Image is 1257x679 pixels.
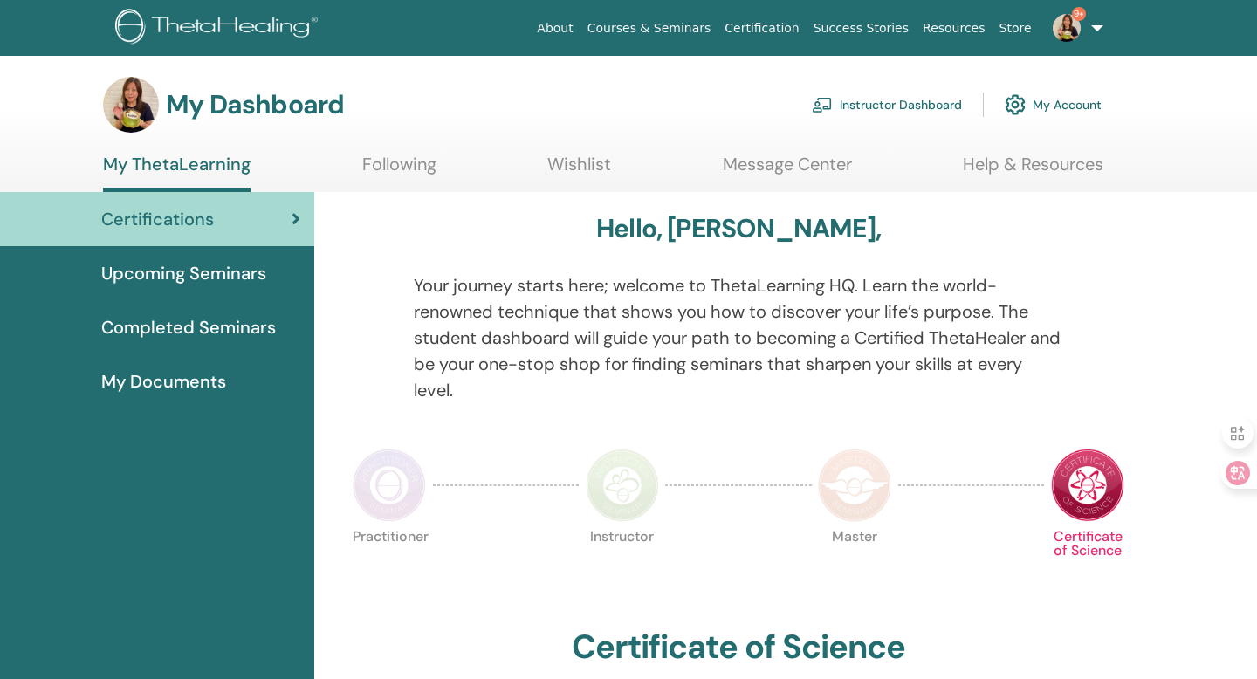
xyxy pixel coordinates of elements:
img: default.jpg [1053,14,1081,42]
a: About [530,12,580,45]
h3: My Dashboard [166,89,344,120]
img: default.jpg [103,77,159,133]
img: Instructor [586,449,659,522]
span: My Documents [101,368,226,394]
p: Practitioner [353,530,426,603]
a: Success Stories [807,12,916,45]
a: Certification [718,12,806,45]
p: Certificate of Science [1051,530,1124,603]
a: Instructor Dashboard [812,86,962,124]
img: cog.svg [1005,90,1026,120]
a: Store [993,12,1039,45]
a: Help & Resources [963,154,1103,188]
a: Wishlist [547,154,611,188]
img: Master [818,449,891,522]
span: Completed Seminars [101,314,276,340]
a: My ThetaLearning [103,154,251,192]
a: My Account [1005,86,1102,124]
p: Master [818,530,891,603]
img: chalkboard-teacher.svg [812,97,833,113]
a: Courses & Seminars [580,12,718,45]
a: Message Center [723,154,852,188]
span: 9+ [1072,7,1086,21]
span: Upcoming Seminars [101,260,266,286]
p: Instructor [586,530,659,603]
h3: Hello, [PERSON_NAME], [596,213,881,244]
a: Following [362,154,436,188]
p: Your journey starts here; welcome to ThetaLearning HQ. Learn the world-renowned technique that sh... [414,272,1064,403]
img: Certificate of Science [1051,449,1124,522]
a: Resources [916,12,993,45]
img: logo.png [115,9,324,48]
span: Certifications [101,206,214,232]
img: Practitioner [353,449,426,522]
h2: Certificate of Science [572,628,905,668]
